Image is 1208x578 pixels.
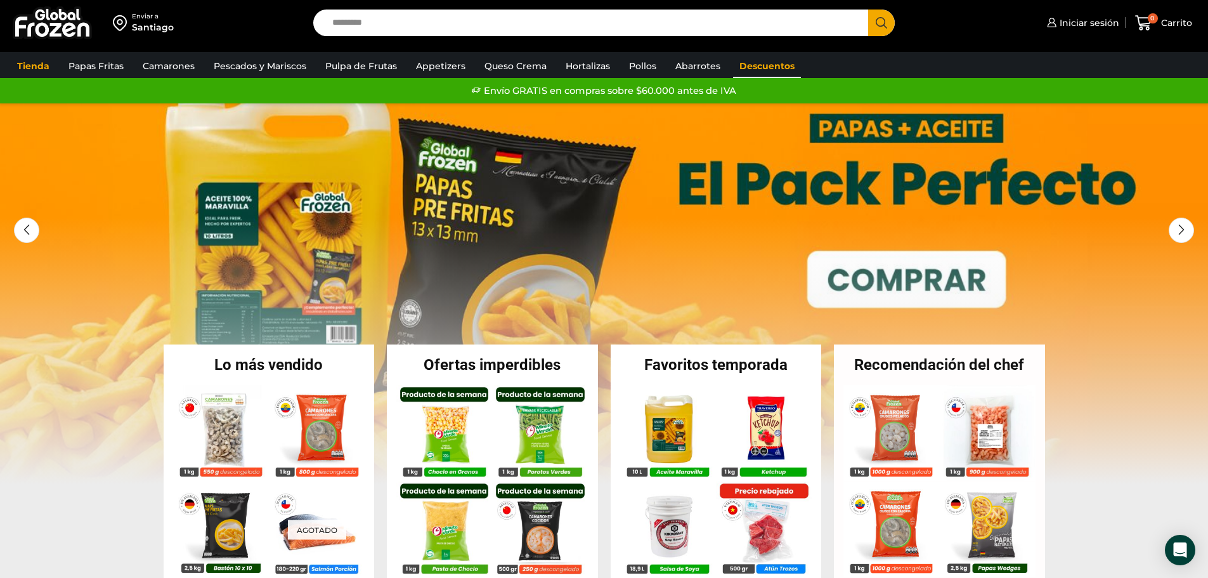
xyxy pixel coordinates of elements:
h2: Favoritos temporada [611,357,822,372]
div: Next slide [1169,218,1194,243]
a: Pollos [623,54,663,78]
span: Iniciar sesión [1056,16,1119,29]
div: Enviar a [132,12,174,21]
a: Appetizers [410,54,472,78]
a: Abarrotes [669,54,727,78]
button: Search button [868,10,895,36]
a: Tienda [11,54,56,78]
span: Carrito [1158,16,1192,29]
span: 0 [1148,13,1158,23]
h2: Lo más vendido [164,357,375,372]
a: Pulpa de Frutas [319,54,403,78]
img: address-field-icon.svg [113,12,132,34]
a: 0 Carrito [1132,8,1195,38]
a: Pescados y Mariscos [207,54,313,78]
a: Papas Fritas [62,54,130,78]
a: Camarones [136,54,201,78]
p: Agotado [287,520,346,540]
a: Hortalizas [559,54,616,78]
a: Queso Crema [478,54,553,78]
h2: Ofertas imperdibles [387,357,598,372]
h2: Recomendación del chef [834,357,1045,372]
a: Descuentos [733,54,801,78]
a: Iniciar sesión [1044,10,1119,36]
div: Santiago [132,21,174,34]
div: Previous slide [14,218,39,243]
div: Open Intercom Messenger [1165,535,1195,565]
